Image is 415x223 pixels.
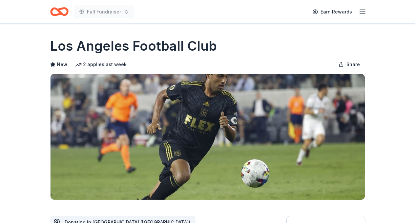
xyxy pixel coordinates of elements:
[51,74,365,200] img: Image for Los Angeles Football Club
[333,58,365,71] button: Share
[57,61,67,68] span: New
[50,37,217,55] h1: Los Angeles Football Club
[75,61,127,68] div: 2 applies last week
[346,61,360,68] span: Share
[87,8,121,16] span: Fall Fundraiser
[74,5,134,18] button: Fall Fundraiser
[309,6,356,18] a: Earn Rewards
[50,4,69,19] a: Home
